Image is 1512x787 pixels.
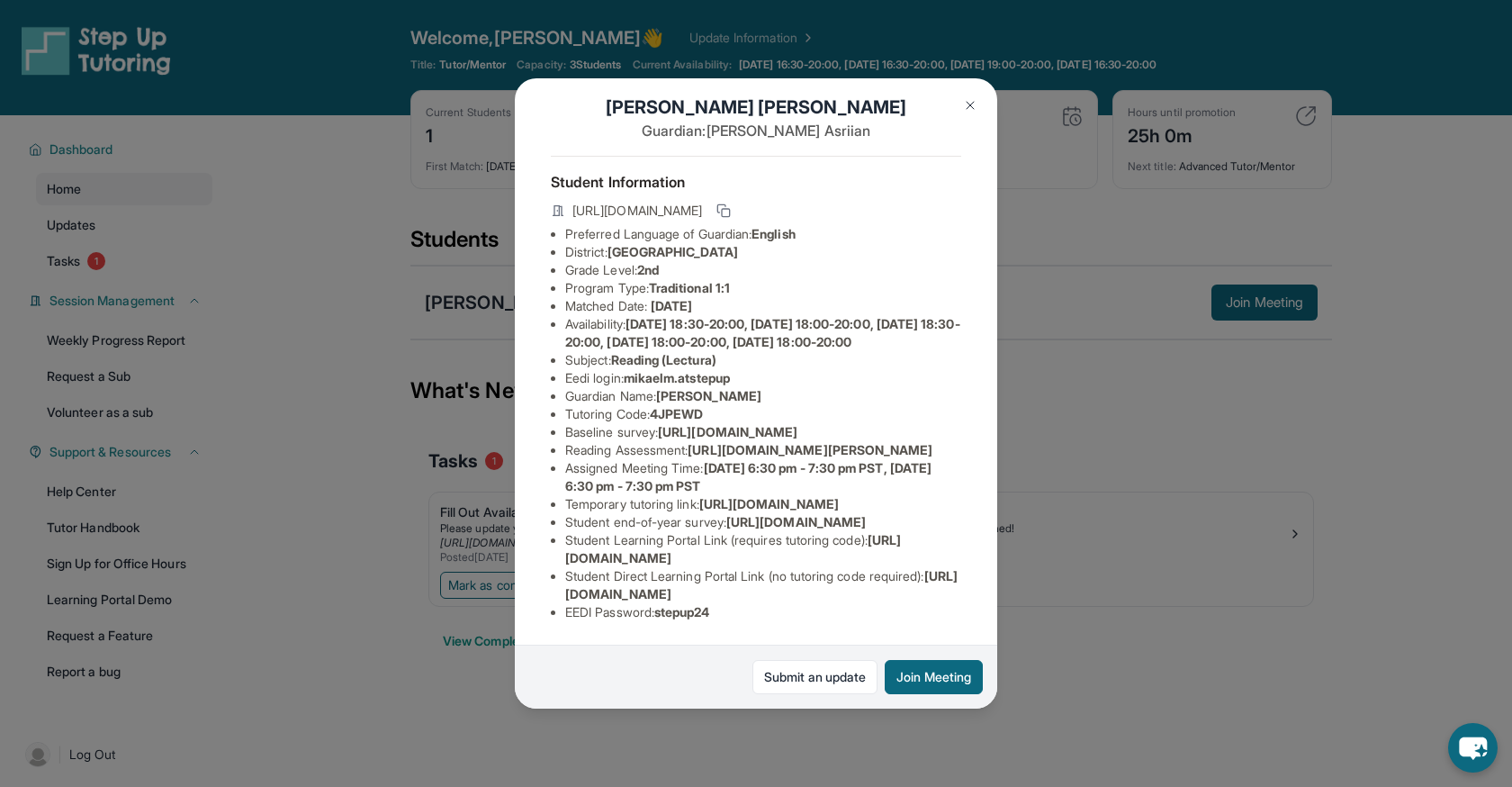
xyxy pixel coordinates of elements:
[551,171,961,193] h4: Student Information
[752,660,877,694] a: Submit an update
[565,316,960,349] span: [DATE] 18:30-20:00, [DATE] 18:00-20:00, [DATE] 18:30-20:00, [DATE] 18:00-20:00, [DATE] 18:00-20:00
[713,200,734,222] button: Copy link
[565,459,961,495] li: Assigned Meeting Time :
[699,496,839,511] span: [URL][DOMAIN_NAME]
[611,352,716,367] span: Reading (Lectura)
[565,423,961,441] li: Baseline survey :
[565,495,961,513] li: Temporary tutoring link :
[565,243,961,261] li: District:
[565,315,961,351] li: Availability:
[885,660,983,694] button: Join Meeting
[565,387,961,405] li: Guardian Name :
[658,424,797,439] span: [URL][DOMAIN_NAME]
[565,441,961,459] li: Reading Assessment :
[963,98,977,113] img: Close Icon
[565,351,961,369] li: Subject :
[565,261,961,279] li: Grade Level:
[565,603,961,621] li: EEDI Password :
[654,604,710,620] span: stepup24
[565,369,961,387] li: Eedi login :
[565,513,961,531] li: Student end-of-year survey :
[551,95,961,120] h1: [PERSON_NAME] [PERSON_NAME]
[607,244,738,259] span: [GEOGRAPHIC_DATA]
[565,567,961,603] li: Student Direct Learning Portal Link (no tutoring code required) :
[565,531,961,567] li: Student Learning Portal Link (requires tutoring code) :
[1448,723,1498,773] button: chat-button
[565,297,961,315] li: Matched Date:
[650,406,703,421] span: 4JPEWD
[572,202,702,220] span: [URL][DOMAIN_NAME]
[656,388,761,403] span: [PERSON_NAME]
[551,120,961,141] p: Guardian: [PERSON_NAME] Asriian
[688,442,932,457] span: [URL][DOMAIN_NAME][PERSON_NAME]
[565,225,961,243] li: Preferred Language of Guardian:
[637,262,659,277] span: 2nd
[726,514,866,529] span: [URL][DOMAIN_NAME]
[565,405,961,423] li: Tutoring Code :
[624,370,730,385] span: mikaelm.atstepup
[565,460,931,493] span: [DATE] 6:30 pm - 7:30 pm PST, [DATE] 6:30 pm - 7:30 pm PST
[651,298,692,313] span: [DATE]
[649,280,730,295] span: Traditional 1:1
[751,226,796,241] span: English
[565,279,961,297] li: Program Type:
